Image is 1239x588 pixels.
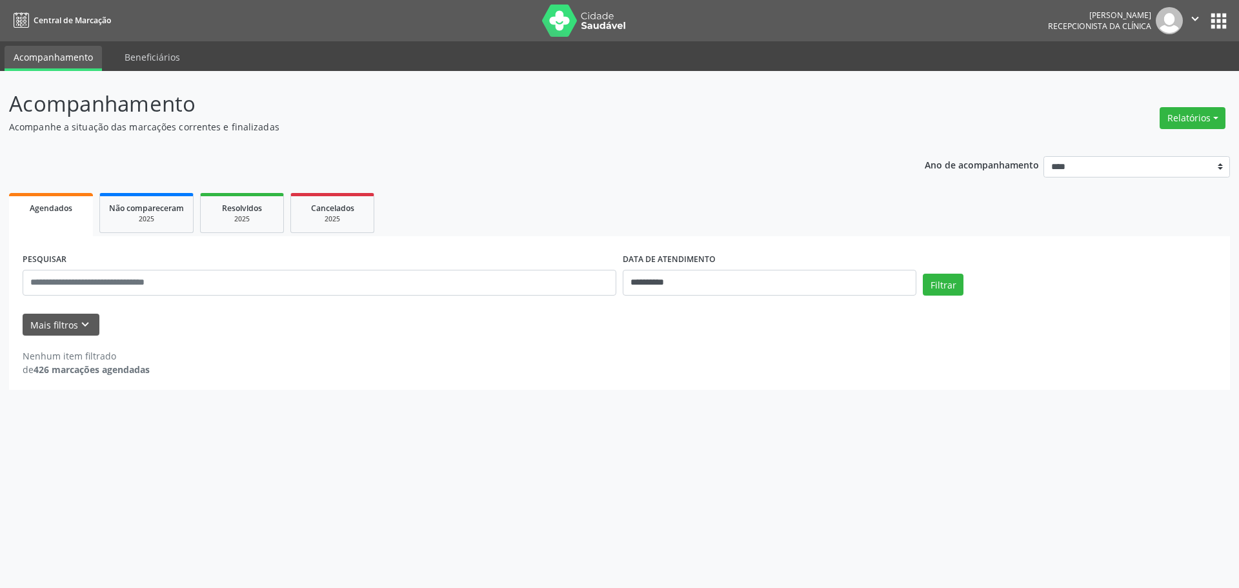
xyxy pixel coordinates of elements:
a: Beneficiários [116,46,189,68]
p: Acompanhe a situação das marcações correntes e finalizadas [9,120,863,134]
i:  [1188,12,1202,26]
i: keyboard_arrow_down [78,318,92,332]
div: 2025 [300,214,365,224]
span: Resolvidos [222,203,262,214]
a: Acompanhamento [5,46,102,71]
div: de [23,363,150,376]
p: Ano de acompanhamento [925,156,1039,172]
button: Mais filtroskeyboard_arrow_down [23,314,99,336]
div: Nenhum item filtrado [23,349,150,363]
span: Central de Marcação [34,15,111,26]
button: apps [1207,10,1230,32]
label: DATA DE ATENDIMENTO [623,250,716,270]
button: Filtrar [923,274,963,296]
span: Recepcionista da clínica [1048,21,1151,32]
span: Cancelados [311,203,354,214]
div: 2025 [210,214,274,224]
button:  [1183,7,1207,34]
a: Central de Marcação [9,10,111,31]
img: img [1156,7,1183,34]
span: Não compareceram [109,203,184,214]
p: Acompanhamento [9,88,863,120]
button: Relatórios [1160,107,1225,129]
div: 2025 [109,214,184,224]
strong: 426 marcações agendadas [34,363,150,376]
span: Agendados [30,203,72,214]
div: [PERSON_NAME] [1048,10,1151,21]
label: PESQUISAR [23,250,66,270]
